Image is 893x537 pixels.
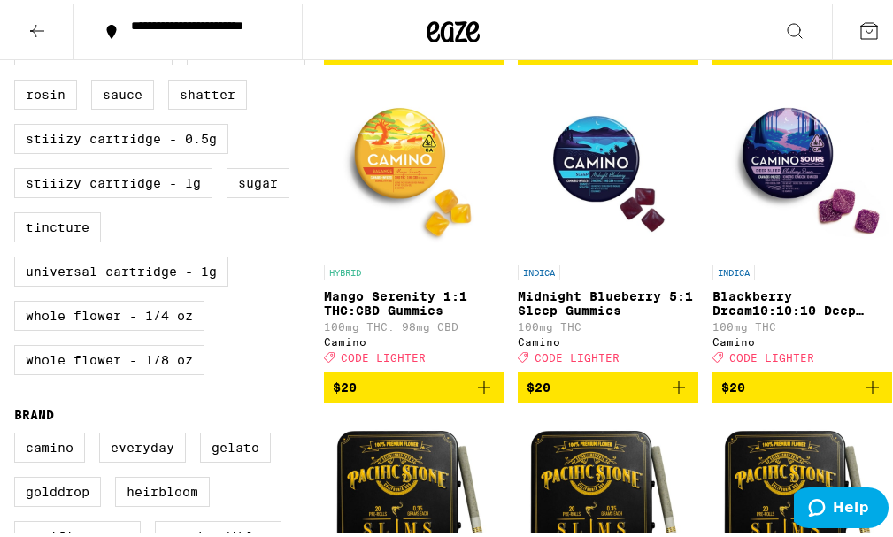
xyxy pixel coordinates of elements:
[324,286,504,314] p: Mango Serenity 1:1 THC:CBD Gummies
[518,333,697,344] div: Camino
[326,75,503,252] img: Camino - Mango Serenity 1:1 THC:CBD Gummies
[14,120,228,150] label: STIIIZY Cartridge - 0.5g
[324,333,504,344] div: Camino
[712,261,755,277] p: INDICA
[227,165,289,195] label: Sugar
[14,253,228,283] label: Universal Cartridge - 1g
[14,297,204,327] label: Whole Flower - 1/4 oz
[99,429,186,459] label: Everyday
[200,429,271,459] label: Gelato
[729,349,814,360] span: CODE LIGHTER
[341,349,426,360] span: CODE LIGHTER
[14,341,204,372] label: Whole Flower - 1/8 oz
[712,318,892,329] p: 100mg THC
[91,76,154,106] label: Sauce
[535,349,620,360] span: CODE LIGHTER
[518,318,697,329] p: 100mg THC
[721,377,745,391] span: $20
[324,75,504,369] a: Open page for Mango Serenity 1:1 THC:CBD Gummies from Camino
[324,369,504,399] button: Add to bag
[794,484,889,528] iframe: Opens a widget where you can find more information
[14,209,101,239] label: Tincture
[324,318,504,329] p: 100mg THC: 98mg CBD
[518,286,697,314] p: Midnight Blueberry 5:1 Sleep Gummies
[14,165,212,195] label: STIIIZY Cartridge - 1g
[712,333,892,344] div: Camino
[712,369,892,399] button: Add to bag
[518,369,697,399] button: Add to bag
[168,76,247,106] label: Shatter
[14,429,85,459] label: Camino
[518,261,560,277] p: INDICA
[324,261,366,277] p: HYBRID
[14,473,101,503] label: GoldDrop
[14,76,77,106] label: Rosin
[518,75,697,369] a: Open page for Midnight Blueberry 5:1 Sleep Gummies from Camino
[713,75,890,252] img: Camino - Blackberry Dream10:10:10 Deep Sleep Gummies
[14,404,54,418] legend: Brand
[527,377,550,391] span: $20
[333,377,357,391] span: $20
[712,75,892,369] a: Open page for Blackberry Dream10:10:10 Deep Sleep Gummies from Camino
[115,473,210,503] label: Heirbloom
[520,75,697,252] img: Camino - Midnight Blueberry 5:1 Sleep Gummies
[712,286,892,314] p: Blackberry Dream10:10:10 Deep Sleep Gummies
